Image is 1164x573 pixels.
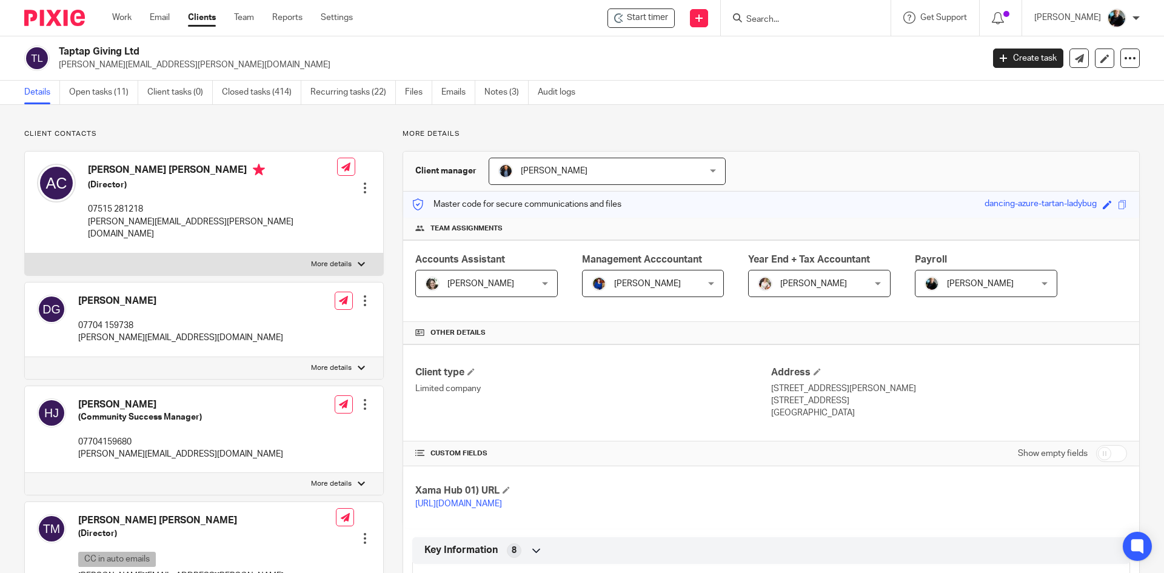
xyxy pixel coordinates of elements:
h4: [PERSON_NAME] [PERSON_NAME] [88,164,337,179]
img: nicky-partington.jpg [1107,8,1126,28]
img: svg%3E [37,398,66,427]
img: Kayleigh%20Henson.jpeg [758,276,772,291]
p: 07515 281218 [88,203,337,215]
h5: (Director) [78,528,336,540]
span: [PERSON_NAME] [521,167,587,175]
h3: Client manager [415,165,477,177]
div: Taptap Giving Ltd [607,8,675,28]
a: [URL][DOMAIN_NAME] [415,500,502,508]
a: Email [150,12,170,24]
a: Open tasks (11) [69,81,138,104]
img: barbara-raine-.jpg [425,276,440,291]
img: Pixie [24,10,85,26]
img: svg%3E [37,295,66,324]
span: Year End + Tax Accountant [748,255,870,264]
span: [PERSON_NAME] [447,280,514,288]
p: Limited company [415,383,771,395]
h4: Address [771,366,1127,379]
h4: [PERSON_NAME] [78,295,283,307]
h4: Xama Hub 01) URL [415,484,771,497]
a: Files [405,81,432,104]
a: Recurring tasks (22) [310,81,396,104]
p: [PERSON_NAME][EMAIL_ADDRESS][DOMAIN_NAME] [78,448,283,460]
span: Get Support [920,13,967,22]
p: [PERSON_NAME][EMAIL_ADDRESS][DOMAIN_NAME] [78,332,283,344]
img: Nicole.jpeg [592,276,606,291]
p: 07704 159738 [78,320,283,332]
h4: [PERSON_NAME] [PERSON_NAME] [78,514,336,527]
a: Emails [441,81,475,104]
p: [PERSON_NAME][EMAIL_ADDRESS][PERSON_NAME][DOMAIN_NAME] [88,216,337,241]
p: More details [403,129,1140,139]
a: Closed tasks (414) [222,81,301,104]
a: Audit logs [538,81,584,104]
img: martin-hickman.jpg [498,164,513,178]
a: Client tasks (0) [147,81,213,104]
p: [STREET_ADDRESS] [771,395,1127,407]
a: Details [24,81,60,104]
h4: Client type [415,366,771,379]
h4: CUSTOM FIELDS [415,449,771,458]
span: Management Acccountant [582,255,702,264]
img: svg%3E [24,45,50,71]
span: Start timer [627,12,668,24]
input: Search [745,15,854,25]
p: Client contacts [24,129,384,139]
p: CC in auto emails [78,552,156,567]
span: Payroll [915,255,947,264]
p: [PERSON_NAME] [1034,12,1101,24]
span: 8 [512,545,517,557]
p: More details [311,479,352,489]
span: Accounts Assistant [415,255,505,264]
span: Key Information [424,544,498,557]
span: [PERSON_NAME] [947,280,1014,288]
a: Work [112,12,132,24]
p: [GEOGRAPHIC_DATA] [771,407,1127,419]
a: Settings [321,12,353,24]
span: Team assignments [430,224,503,233]
div: dancing-azure-tartan-ladybug [985,198,1097,212]
h4: [PERSON_NAME] [78,398,283,411]
h2: Taptap Giving Ltd [59,45,792,58]
p: More details [311,363,352,373]
label: Show empty fields [1018,447,1088,460]
p: 07704159680 [78,436,283,448]
p: [STREET_ADDRESS][PERSON_NAME] [771,383,1127,395]
i: Primary [253,164,265,176]
p: More details [311,260,352,269]
img: nicky-partington.jpg [925,276,939,291]
img: svg%3E [37,164,76,203]
p: [PERSON_NAME][EMAIL_ADDRESS][PERSON_NAME][DOMAIN_NAME] [59,59,975,71]
p: Master code for secure communications and files [412,198,621,210]
h5: (Community Success Manager) [78,411,283,423]
a: Clients [188,12,216,24]
span: [PERSON_NAME] [614,280,681,288]
a: Create task [993,49,1063,68]
span: Other details [430,328,486,338]
h5: (Director) [88,179,337,191]
span: [PERSON_NAME] [780,280,847,288]
img: svg%3E [37,514,66,543]
a: Reports [272,12,303,24]
a: Team [234,12,254,24]
a: Notes (3) [484,81,529,104]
